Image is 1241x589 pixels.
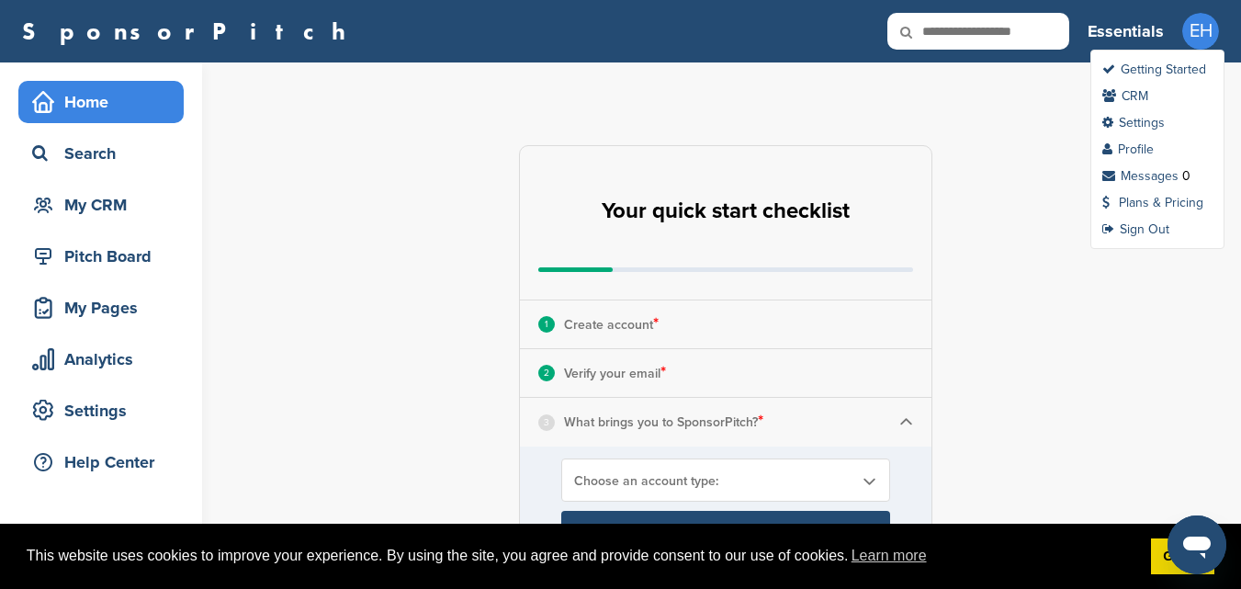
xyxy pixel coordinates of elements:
a: Sign Out [1102,221,1169,237]
p: What brings you to SponsorPitch? [564,410,763,434]
span: Choose an account type: [574,473,853,489]
a: Profile [1102,142,1154,157]
h2: Your quick start checklist [602,191,850,232]
a: Settings [1102,115,1165,130]
a: SponsorPitch [22,19,357,43]
h3: Essentials [1088,18,1164,44]
img: Checklist arrow 1 [899,415,913,429]
div: Settings [28,394,184,427]
div: Analytics [28,343,184,376]
a: Search [18,132,184,175]
div: 3 [538,414,555,431]
span: This website uses cookies to improve your experience. By using the site, you agree and provide co... [27,542,1136,570]
div: 1 [538,316,555,333]
div: Home [28,85,184,119]
div: 2 [538,365,555,381]
a: Getting Started [1102,62,1206,77]
div: Help Center [28,446,184,479]
a: Help Center [18,441,184,483]
p: Create account [564,312,659,336]
a: Pitch Board [18,235,184,278]
a: Home [18,81,184,123]
a: My CRM [18,184,184,226]
p: Verify your email [564,361,666,385]
a: CRM [1102,88,1148,104]
a: Settings [18,390,184,432]
span: EH [1182,13,1219,50]
div: Search [28,137,184,170]
iframe: Button to launch messaging window [1168,515,1226,574]
a: My Pages [18,287,184,329]
a: Plans & Pricing [1102,195,1203,210]
a: Messages [1102,168,1179,184]
a: dismiss cookie message [1151,538,1214,575]
div: 0 [1182,168,1190,184]
div: My CRM [28,188,184,221]
a: Analytics [18,338,184,380]
div: My Pages [28,291,184,324]
div: Pitch Board [28,240,184,273]
a: Essentials [1088,11,1164,51]
a: learn more about cookies [849,542,930,570]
